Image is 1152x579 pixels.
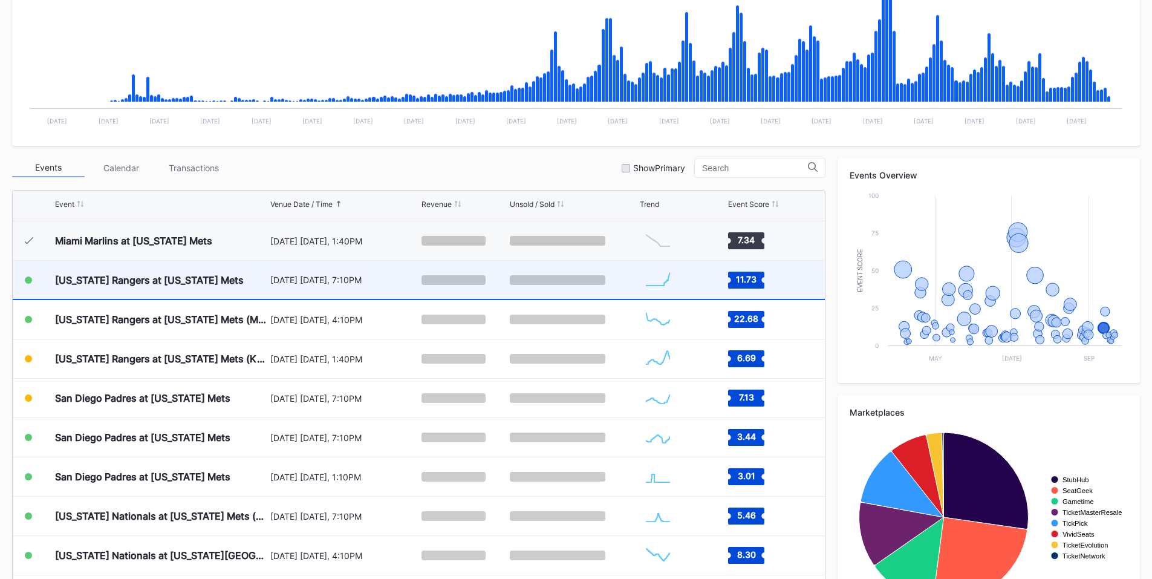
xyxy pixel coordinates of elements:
[421,200,452,209] div: Revenue
[737,471,755,481] text: 3.01
[1063,487,1093,494] text: SeatGeek
[875,342,879,349] text: 0
[965,117,984,125] text: [DATE]
[1016,117,1036,125] text: [DATE]
[1002,355,1022,362] text: [DATE]
[1063,509,1122,516] text: TicketMasterResale
[640,540,676,571] svg: Chart title
[734,313,758,324] text: 22.68
[55,235,212,247] div: Miami Marlins at [US_STATE] Mets
[868,192,879,199] text: 100
[353,117,373,125] text: [DATE]
[640,304,676,335] svg: Chart title
[270,551,419,561] div: [DATE] [DATE], 4:10PM
[55,431,230,443] div: San Diego Padres at [US_STATE] Mets
[738,235,755,245] text: 7.34
[55,510,267,522] div: [US_STATE] Nationals at [US_STATE] Mets (Pop-Up Home Run Apple Giveaway)
[157,159,230,177] div: Transactions
[302,117,322,125] text: [DATE]
[608,117,628,125] text: [DATE]
[55,353,267,365] div: [US_STATE] Rangers at [US_STATE] Mets (Kids Color-In Lunchbox Giveaway)
[270,236,419,246] div: [DATE] [DATE], 1:40PM
[640,344,676,374] svg: Chart title
[47,117,67,125] text: [DATE]
[640,462,676,492] svg: Chart title
[736,273,757,284] text: 11.73
[857,249,864,292] text: Event Score
[738,392,753,402] text: 7.13
[871,229,879,237] text: 75
[850,170,1128,180] div: Events Overview
[55,200,74,209] div: Event
[1084,355,1095,362] text: Sep
[55,392,230,404] div: San Diego Padres at [US_STATE] Mets
[200,117,220,125] text: [DATE]
[55,313,267,325] div: [US_STATE] Rangers at [US_STATE] Mets (Mets Alumni Classic/Mrs. Met Taxicab [GEOGRAPHIC_DATA] Giv...
[863,117,883,125] text: [DATE]
[270,275,419,285] div: [DATE] [DATE], 7:10PM
[1063,531,1095,538] text: VividSeats
[871,267,879,274] text: 50
[737,353,755,363] text: 6.69
[710,117,730,125] text: [DATE]
[510,200,555,209] div: Unsold / Sold
[871,304,879,312] text: 25
[270,354,419,364] div: [DATE] [DATE], 1:40PM
[761,117,781,125] text: [DATE]
[640,200,659,209] div: Trend
[640,265,676,295] svg: Chart title
[270,433,419,443] div: [DATE] [DATE], 7:10PM
[99,117,119,125] text: [DATE]
[1063,520,1088,527] text: TickPick
[640,501,676,531] svg: Chart title
[506,117,526,125] text: [DATE]
[914,117,934,125] text: [DATE]
[728,200,769,209] div: Event Score
[1067,117,1087,125] text: [DATE]
[12,159,85,177] div: Events
[659,117,679,125] text: [DATE]
[149,117,169,125] text: [DATE]
[640,226,676,256] svg: Chart title
[557,117,577,125] text: [DATE]
[270,200,333,209] div: Venue Date / Time
[702,163,808,173] input: Search
[850,189,1128,371] svg: Chart title
[55,471,230,483] div: San Diego Padres at [US_STATE] Mets
[455,117,475,125] text: [DATE]
[270,511,419,522] div: [DATE] [DATE], 7:10PM
[812,117,831,125] text: [DATE]
[55,549,267,561] div: [US_STATE] Nationals at [US_STATE][GEOGRAPHIC_DATA] (Long Sleeve T-Shirt Giveaway)
[270,393,419,404] div: [DATE] [DATE], 7:10PM
[252,117,272,125] text: [DATE]
[85,159,157,177] div: Calendar
[1063,541,1108,549] text: TicketEvolution
[929,355,942,362] text: May
[633,163,685,173] div: Show Primary
[1063,498,1094,505] text: Gametime
[1063,552,1105,560] text: TicketNetwork
[270,472,419,482] div: [DATE] [DATE], 1:10PM
[270,315,419,325] div: [DATE] [DATE], 4:10PM
[737,549,755,560] text: 8.30
[737,510,755,520] text: 5.46
[404,117,424,125] text: [DATE]
[640,383,676,413] svg: Chart title
[737,431,755,442] text: 3.44
[1063,476,1089,483] text: StubHub
[55,274,244,286] div: [US_STATE] Rangers at [US_STATE] Mets
[850,407,1128,417] div: Marketplaces
[640,422,676,453] svg: Chart title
